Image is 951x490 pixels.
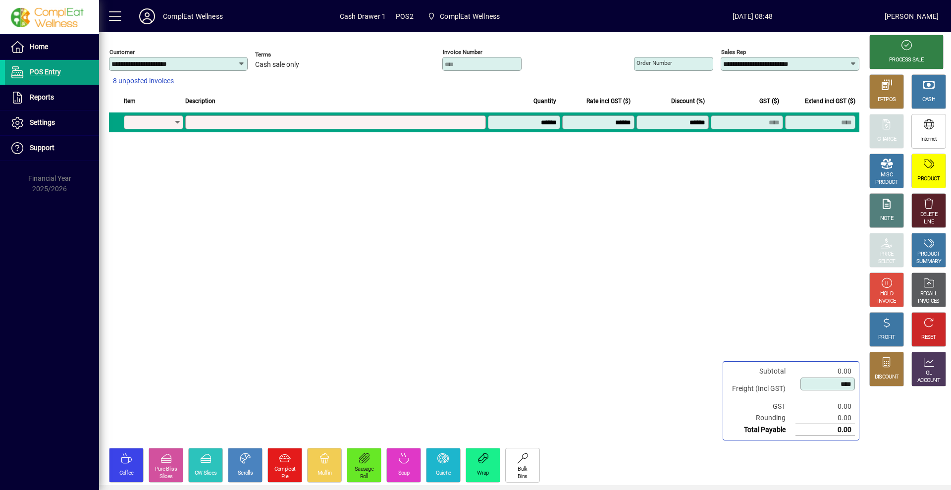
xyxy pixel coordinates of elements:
div: EFTPOS [878,96,896,104]
div: PRODUCT [875,179,898,186]
div: Scrolls [238,470,253,477]
span: 8 unposted invoices [113,76,174,86]
div: MISC [881,171,893,179]
div: INVOICES [918,298,939,305]
div: PROFIT [878,334,895,341]
span: Rate incl GST ($) [586,96,631,107]
div: SUMMARY [916,258,941,266]
button: Profile [131,7,163,25]
span: Quantity [533,96,556,107]
div: PRICE [880,251,894,258]
div: Slices [159,473,173,481]
td: Subtotal [727,366,795,377]
div: Sausage [355,466,373,473]
span: Extend incl GST ($) [805,96,855,107]
span: Settings [30,118,55,126]
div: DELETE [920,211,937,218]
div: HOLD [880,290,893,298]
span: Cash sale only [255,61,299,69]
span: ComplEat Wellness [423,7,504,25]
div: Bulk [518,466,527,473]
div: SELECT [878,258,896,266]
span: Home [30,43,48,51]
div: DISCOUNT [875,374,898,381]
div: PRODUCT [917,251,940,258]
td: Freight (Incl GST) [727,377,795,401]
div: ComplEat Wellness [163,8,223,24]
div: Bins [518,473,527,481]
div: NOTE [880,215,893,222]
span: Cash Drawer 1 [340,8,386,24]
div: Coffee [119,470,134,477]
td: 0.00 [795,424,855,436]
div: Pie [281,473,288,481]
div: CHARGE [877,136,897,143]
div: Muffin [317,470,332,477]
td: Total Payable [727,424,795,436]
div: CW Slices [195,470,217,477]
span: ComplEat Wellness [440,8,500,24]
td: GST [727,401,795,412]
div: Pure Bliss [155,466,177,473]
div: Compleat [274,466,295,473]
div: Quiche [436,470,451,477]
div: [PERSON_NAME] [885,8,939,24]
a: Settings [5,110,99,135]
mat-label: Customer [109,49,135,55]
mat-label: Sales rep [721,49,746,55]
div: ACCOUNT [917,377,940,384]
td: 0.00 [795,401,855,412]
a: Support [5,136,99,161]
button: 8 unposted invoices [109,72,178,90]
span: [DATE] 08:48 [621,8,885,24]
td: Rounding [727,412,795,424]
span: Description [185,96,215,107]
div: Roll [360,473,368,481]
mat-label: Invoice number [443,49,482,55]
div: RESET [921,334,936,341]
div: GL [926,370,932,377]
mat-label: Order number [636,59,672,66]
span: Support [30,144,54,152]
span: Terms [255,52,315,58]
div: CASH [922,96,935,104]
span: GST ($) [759,96,779,107]
td: 0.00 [795,366,855,377]
div: PRODUCT [917,175,940,183]
span: POS Entry [30,68,61,76]
span: POS2 [396,8,414,24]
a: Reports [5,85,99,110]
div: INVOICE [877,298,896,305]
div: RECALL [920,290,938,298]
div: LINE [924,218,934,226]
a: Home [5,35,99,59]
td: 0.00 [795,412,855,424]
div: Soup [398,470,409,477]
span: Item [124,96,136,107]
span: Reports [30,93,54,101]
div: Wrap [477,470,488,477]
div: Internet [920,136,937,143]
div: PROCESS SALE [889,56,924,64]
span: Discount (%) [671,96,705,107]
